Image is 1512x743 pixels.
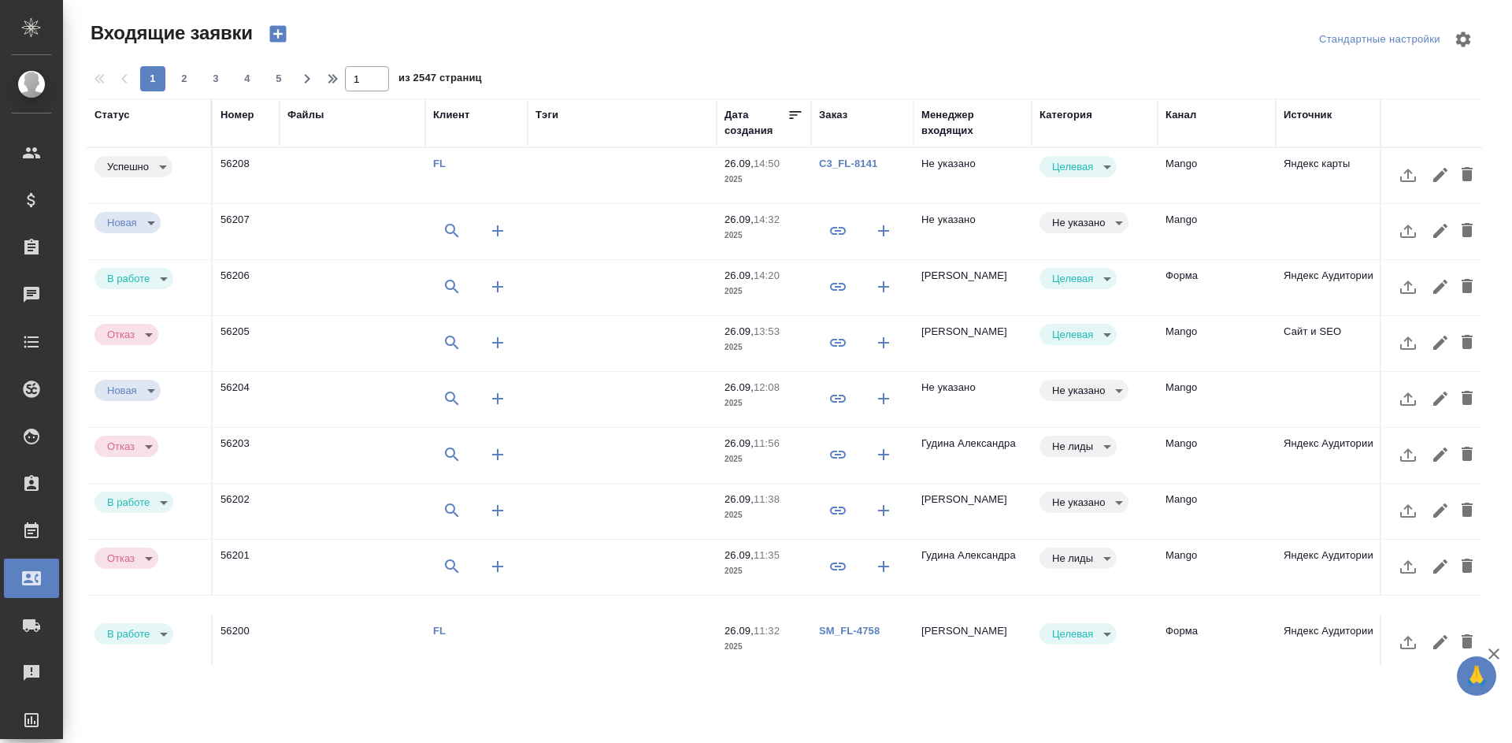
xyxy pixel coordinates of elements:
[266,71,291,87] span: 5
[819,212,857,250] button: Привязать к существующему заказу
[724,507,803,523] p: 2025
[1389,492,1427,529] button: Загрузить файл
[1158,148,1276,203] td: Mango
[94,212,161,233] div: Успешно
[724,172,803,188] p: 2025
[94,268,173,289] div: Успешно
[433,212,471,250] button: Выбрать клиента
[433,380,471,418] button: Выбрать клиента
[1047,328,1098,341] button: Целевая
[1454,436,1480,474] button: Удалить
[1039,548,1117,569] div: Успешно
[754,493,780,505] p: 11:38
[1158,372,1276,427] td: Mango
[213,148,280,203] td: 56208
[1276,540,1394,595] td: Яндекс Аудитории
[203,71,228,87] span: 3
[865,212,902,250] button: Создать заказ
[1389,436,1427,474] button: Загрузить файл
[724,625,754,637] p: 26.09,
[479,324,517,362] button: Создать клиента
[87,20,253,46] span: Входящие заявки
[913,484,1032,539] td: [PERSON_NAME]
[1047,496,1110,509] button: Не указано
[433,268,471,306] button: Выбрать клиента
[398,69,482,91] span: из 2547 страниц
[1039,107,1092,123] div: Категория
[213,316,280,371] td: 56205
[913,316,1032,371] td: [PERSON_NAME]
[1158,484,1276,539] td: Mango
[94,107,130,123] div: Статус
[1039,548,1150,569] div: Это спам, фрилансеры, текущие клиенты и т.д.
[819,625,880,637] a: SM_FL-4758
[724,549,754,561] p: 26.09,
[1276,316,1394,371] td: Сайт и SEO
[724,284,803,299] p: 2025
[819,107,847,123] div: Заказ
[1158,260,1276,315] td: Форма
[1039,212,1128,233] div: Успешно
[1158,428,1276,483] td: Mango
[865,492,902,529] button: Создать заказ
[1427,324,1454,362] button: Редактировать
[1276,615,1394,671] td: Яндекс Аудитории
[102,272,154,285] button: В работе
[724,158,754,169] p: 26.09,
[1427,492,1454,529] button: Редактировать
[1047,627,1098,641] button: Целевая
[1427,436,1454,474] button: Редактировать
[1039,156,1117,177] div: Успешно
[754,158,780,169] p: 14:50
[1457,656,1496,696] button: 🙏
[1039,436,1150,457] div: Это спам, фрилансеры, текущие клиенты и т.д.
[913,428,1032,483] td: Гудина Александра
[94,436,158,457] div: Успешно
[724,269,754,281] p: 26.09,
[433,492,471,529] button: Выбрать клиента
[259,20,297,47] button: Создать
[102,552,139,565] button: Отказ
[754,625,780,637] p: 11:32
[1389,324,1427,362] button: Загрузить файл
[102,216,142,229] button: Новая
[1427,212,1454,250] button: Редактировать
[102,496,154,509] button: В работе
[724,228,803,243] p: 2025
[1158,615,1276,671] td: Форма
[213,540,280,595] td: 56201
[102,627,154,641] button: В работе
[1039,268,1117,289] div: Успешно
[213,204,280,259] td: 56207
[1389,268,1427,306] button: Загрузить файл
[213,484,280,539] td: 56202
[819,324,857,362] button: Привязать к существующему заказу
[724,214,754,225] p: 26.09,
[94,623,173,645] div: Успешно
[266,66,291,91] button: 5
[1454,156,1480,194] button: Удалить
[1047,160,1098,173] button: Целевая
[1284,107,1332,123] div: Источник
[213,260,280,315] td: 56206
[433,548,471,585] button: Выбрать клиента
[724,340,803,355] p: 2025
[235,66,260,91] button: 4
[913,204,1032,259] td: Не указано
[819,436,857,474] button: Привязать к существующему заказу
[1389,212,1427,250] button: Загрузить файл
[913,260,1032,315] td: [PERSON_NAME]
[94,324,158,345] div: Успешно
[1454,380,1480,418] button: Удалить
[1039,492,1128,513] div: Успешно
[1039,324,1117,345] div: Успешно
[921,107,1024,139] div: Менеджер входящих
[913,148,1032,203] td: Не указано
[1039,436,1117,457] div: Успешно
[1047,552,1098,565] button: Не лиды
[1315,28,1444,52] div: split button
[535,107,558,123] div: Тэги
[102,384,142,397] button: Новая
[1047,384,1110,397] button: Не указано
[172,71,197,87] span: 2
